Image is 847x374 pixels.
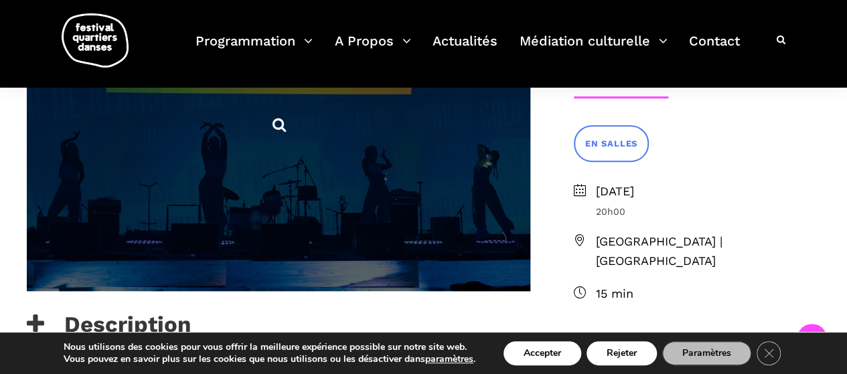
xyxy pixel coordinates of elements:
[585,137,637,151] span: EN SALLES
[196,29,313,69] a: Programmation
[662,341,751,365] button: Paramètres
[62,13,129,68] img: logo-fqd-med
[596,182,820,201] span: [DATE]
[27,311,191,345] h3: Description
[596,204,820,219] span: 20h00
[64,353,475,365] p: Vous pouvez en savoir plus sur les cookies que nous utilisons ou les désactiver dans .
[574,125,649,162] a: EN SALLES
[433,29,497,69] a: Actualités
[596,284,820,304] span: 15 min
[520,29,668,69] a: Médiation culturelle
[64,341,475,353] p: Nous utilisons des cookies pour vous offrir la meilleure expérience possible sur notre site web.
[757,341,781,365] button: Close GDPR Cookie Banner
[335,29,411,69] a: A Propos
[504,341,581,365] button: Accepter
[587,341,657,365] button: Rejeter
[425,353,473,365] button: paramètres
[689,29,740,69] a: Contact
[596,232,820,271] span: [GEOGRAPHIC_DATA] | [GEOGRAPHIC_DATA]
